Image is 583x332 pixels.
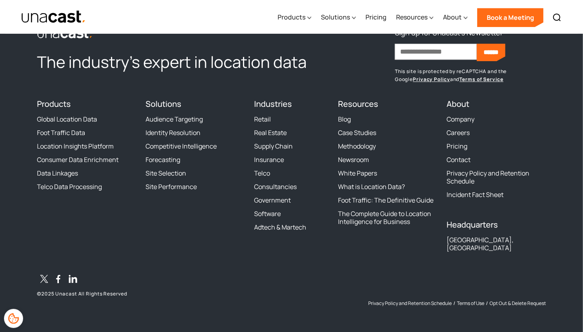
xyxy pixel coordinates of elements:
a: Facebook [51,273,66,288]
a: Privacy Policy and Retention Schedule [447,169,546,185]
div: Solutions [321,1,356,34]
a: Identity Resolution [146,129,200,137]
div: Resources [396,12,428,22]
a: Solutions [146,98,181,109]
a: Products [37,98,71,109]
div: / [486,300,488,307]
a: Competitive Intelligence [146,142,217,150]
a: Supply Chain [255,142,293,150]
a: Insurance [255,156,284,164]
a: Location Insights Platform [37,142,114,150]
a: Telco Data Processing [37,183,102,191]
a: Incident Fact Sheet [447,191,504,199]
a: Privacy Policy and Retention Schedule [368,300,452,307]
div: Solutions [321,12,350,22]
img: Search icon [552,13,562,22]
a: Government [255,196,291,204]
h4: Headquarters [447,220,546,230]
h2: The industry’s expert in location data [37,52,328,72]
img: Unacast text logo [21,10,86,24]
h4: About [447,99,546,109]
a: Company [447,115,475,123]
div: Resources [396,1,433,34]
a: Twitter / X [37,273,51,288]
a: White Papers [338,169,377,177]
a: Case Studies [338,129,376,137]
a: Retail [255,115,271,123]
a: Data Linkages [37,169,78,177]
a: The Complete Guide to Location Intelligence for Business [338,210,437,226]
a: Telco [255,169,270,177]
a: Consumer Data Enrichment [37,156,119,164]
a: Adtech & Martech [255,223,307,231]
a: Forecasting [146,156,180,164]
div: About [443,1,468,34]
a: Site Selection [146,169,186,177]
a: Opt Out & Delete Request [490,300,546,307]
a: Foot Traffic Data [37,129,85,137]
a: Site Performance [146,183,197,191]
a: Foot Traffic: The Definitive Guide [338,196,433,204]
a: Contact [447,156,471,164]
a: Real Estate [255,129,287,137]
a: Careers [447,129,470,137]
a: Terms of Use [457,300,484,307]
p: This site is protected by reCAPTCHA and the Google and [395,68,546,83]
a: LinkedIn [66,273,80,288]
div: Cookie Preferences [4,309,23,328]
h4: Industries [255,99,329,109]
a: Audience Targeting [146,115,203,123]
a: Blog [338,115,351,123]
a: Global Location Data [37,115,97,123]
div: [GEOGRAPHIC_DATA], [GEOGRAPHIC_DATA] [447,236,546,252]
a: Pricing [365,1,387,34]
div: Products [278,1,311,34]
a: Book a Meeting [477,8,544,27]
a: Consultancies [255,183,297,191]
a: Privacy Policy [413,76,450,83]
a: Methodology [338,142,376,150]
a: What is Location Data? [338,183,405,191]
div: / [453,300,455,307]
h4: Resources [338,99,437,109]
a: Terms of Service [460,76,503,83]
div: About [443,12,462,22]
a: home [21,10,86,24]
p: © 2025 Unacast All Rights Reserved [37,291,245,297]
a: Newsroom [338,156,369,164]
div: Products [278,12,305,22]
a: Software [255,210,281,218]
a: Pricing [447,142,468,150]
